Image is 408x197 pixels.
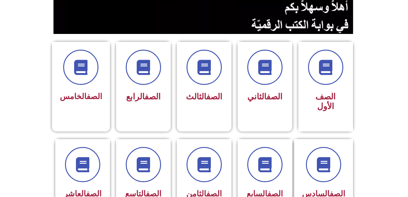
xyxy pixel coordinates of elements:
span: الرابع [126,92,161,102]
span: الصف الأول [315,92,336,111]
span: الثاني [247,92,283,102]
a: الصف [266,92,283,102]
span: الخامس [60,92,102,101]
span: الثالث [186,92,222,102]
a: الصف [87,92,102,101]
a: الصف [145,92,161,102]
a: الصف [206,92,222,102]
